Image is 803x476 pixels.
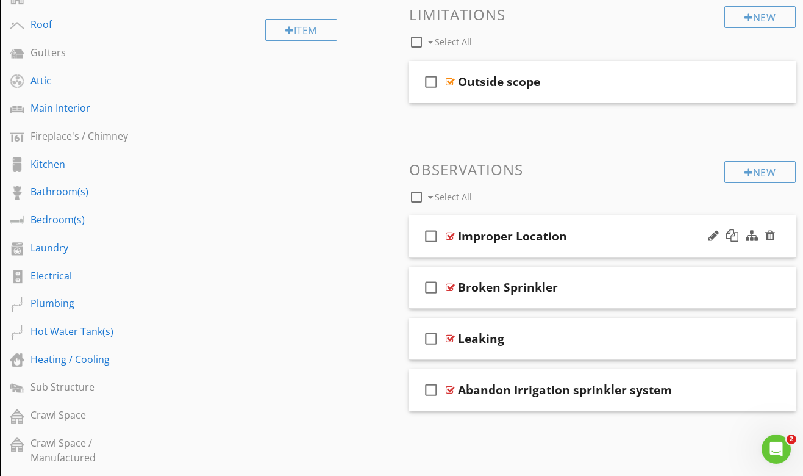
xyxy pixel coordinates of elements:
[30,296,143,311] div: Plumbing
[30,73,143,88] div: Attic
[30,408,143,422] div: Crawl Space
[30,352,143,367] div: Heating / Cooling
[265,19,337,41] div: Item
[724,6,796,28] div: New
[787,435,796,444] span: 2
[30,101,143,115] div: Main Interior
[30,269,143,283] div: Electrical
[30,129,143,143] div: Fireplace's / Chimney
[30,157,143,171] div: Kitchen
[30,17,143,32] div: Roof
[30,324,143,339] div: Hot Water Tank(s)
[458,74,540,89] div: Outside scope
[421,324,441,353] i: check_box_outline_blank
[458,280,558,295] div: Broken Sprinkler
[421,222,441,251] i: check_box_outline_blank
[30,436,143,465] div: Crawl Space / Manufactured
[30,184,143,199] div: Bathroom(s)
[30,212,143,227] div: Bedroom(s)
[421,375,441,405] i: check_box_outline_blank
[30,240,143,255] div: Laundry
[30,45,143,60] div: Gutters
[435,191,472,203] span: Select All
[421,273,441,302] i: check_box_outline_blank
[458,229,567,243] div: Improper Location
[409,161,796,178] h3: Observations
[724,161,796,183] div: New
[30,380,143,394] div: Sub Structure
[421,67,441,96] i: check_box_outline_blank
[435,36,472,48] span: Select All
[458,383,672,397] div: Abandon Irrigation sprinkler system
[409,6,796,23] h3: Limitations
[762,435,791,464] iframe: Intercom live chat
[458,331,504,346] div: Leaking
